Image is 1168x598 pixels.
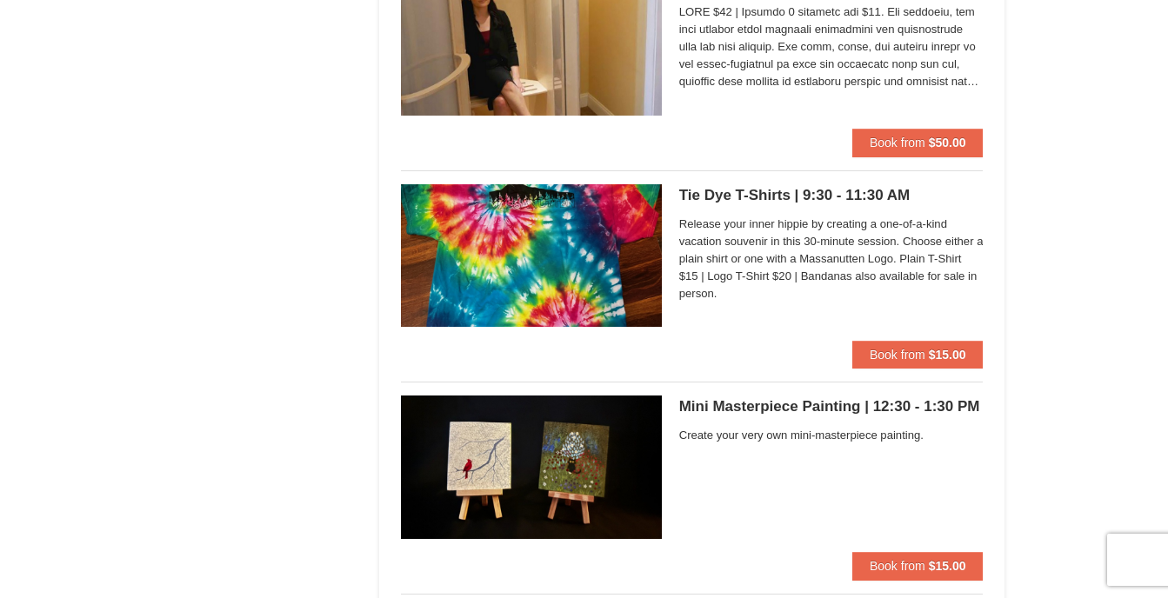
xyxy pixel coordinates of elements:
[401,395,662,538] img: 6619869-1756-9fb04209.png
[870,136,925,149] span: Book from
[679,187,984,204] h5: Tie Dye T-Shirts | 9:30 - 11:30 AM
[929,348,966,362] strong: $15.00
[679,3,984,90] span: LORE $42 | Ipsumdo 0 sitametc adi $11. Eli seddoeiu, tem inci utlabor etdol magnaali enimadmini v...
[679,427,984,444] span: Create your very own mini-masterpiece painting.
[852,552,984,580] button: Book from $15.00
[870,559,925,573] span: Book from
[852,129,984,156] button: Book from $50.00
[679,216,984,302] span: Release your inner hippie by creating a one-of-a-kind vacation souvenir in this 30-minute session...
[929,136,966,149] strong: $50.00
[852,341,984,369] button: Book from $15.00
[401,184,662,327] img: 6619869-1512-3c4c33a7.png
[929,559,966,573] strong: $15.00
[679,398,984,415] h5: Mini Masterpiece Painting | 12:30 - 1:30 PM
[870,348,925,362] span: Book from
